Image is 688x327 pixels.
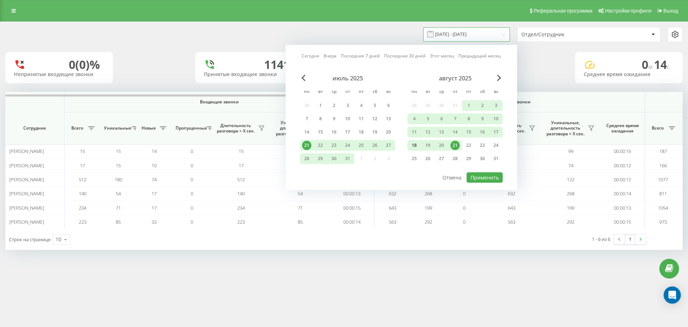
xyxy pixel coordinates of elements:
[300,153,314,164] div: пн 28 июля 2025 г.
[115,176,122,183] span: 180
[152,219,157,225] span: 33
[327,100,341,111] div: ср 2 июля 2025 г.
[521,32,607,38] div: Отдел/Сотрудник
[300,127,314,137] div: пн 14 июля 2025 г.
[464,154,473,163] div: 29
[659,162,667,169] span: 166
[152,162,157,169] span: 10
[464,114,473,123] div: 8
[354,100,368,111] div: пт 4 июля 2025 г.
[343,114,352,123] div: 10
[9,162,44,169] span: [PERSON_NAME]
[9,148,44,154] span: [PERSON_NAME]
[368,100,382,111] div: сб 5 июля 2025 г.
[239,148,244,154] span: 15
[354,140,368,151] div: пт 25 июля 2025 г.
[600,173,645,187] td: 00:00:12
[327,127,341,137] div: ср 16 июля 2025 г.
[534,8,592,14] span: Реферальная программа
[464,141,473,150] div: 22
[302,52,319,59] a: Сегодня
[410,114,419,123] div: 4
[407,140,421,151] div: пн 18 авг. 2025 г.
[191,190,193,197] span: 0
[116,162,121,169] span: 15
[9,219,44,225] span: [PERSON_NAME]
[152,205,157,211] span: 17
[435,140,448,151] div: ср 20 авг. 2025 г.
[79,176,86,183] span: 512
[341,140,354,151] div: чт 24 июля 2025 г.
[316,114,325,123] div: 8
[421,140,435,151] div: вт 19 авг. 2025 г.
[237,190,245,197] span: 140
[314,140,327,151] div: вт 22 июля 2025 г.
[659,219,667,225] span: 973
[382,100,395,111] div: вс 6 июля 2025 г.
[407,75,503,82] div: август 2025
[152,176,157,183] span: 74
[425,219,432,225] span: 292
[368,113,382,124] div: сб 12 июля 2025 г.
[298,219,303,225] span: 85
[237,219,245,225] span: 223
[478,127,487,137] div: 16
[476,113,489,124] div: сб 9 авг. 2025 г.
[341,100,354,111] div: чт 3 июля 2025 г.
[330,215,374,229] td: 00:00:14
[383,87,394,98] abbr: воскресенье
[467,172,503,183] button: Применить
[9,236,51,243] span: Строк на странице
[430,52,454,59] a: Этот месяц
[191,205,193,211] span: 0
[476,153,489,164] div: сб 30 авг. 2025 г.
[343,101,352,110] div: 3
[330,201,374,215] td: 00:00:15
[215,123,256,134] span: Длительность разговора > Х сек.
[476,140,489,151] div: сб 23 авг. 2025 г.
[463,205,465,211] span: 0
[423,127,433,137] div: 12
[448,113,462,124] div: чт 7 авг. 2025 г.
[384,127,393,137] div: 20
[600,158,645,172] td: 00:00:12
[421,127,435,137] div: вт 12 авг. 2025 г.
[191,176,193,183] span: 0
[314,113,327,124] div: вт 8 июля 2025 г.
[425,205,432,211] span: 199
[264,58,290,71] div: 1141
[659,148,667,154] span: 187
[79,219,86,225] span: 223
[476,127,489,137] div: сб 16 авг. 2025 г.
[302,141,311,150] div: 21
[462,127,476,137] div: пт 15 авг. 2025 г.
[116,148,121,154] span: 15
[69,58,100,71] div: 0 (0)%
[68,125,86,131] span: Всего
[450,127,460,137] div: 14
[315,87,326,98] abbr: вторник
[425,190,432,197] span: 268
[491,154,501,163] div: 31
[450,114,460,123] div: 7
[341,127,354,137] div: чт 17 июля 2025 г.
[140,125,158,131] span: Новые
[300,75,395,82] div: июль 2025
[237,176,245,183] span: 512
[605,8,651,14] span: Настройки профиля
[329,87,339,98] abbr: среда
[491,141,501,150] div: 24
[448,127,462,137] div: чт 14 авг. 2025 г.
[274,120,315,137] span: Уникальные, длительность разговора > Х сек.
[437,141,446,150] div: 20
[116,219,121,225] span: 85
[464,101,473,110] div: 1
[316,127,325,137] div: 15
[343,127,352,137] div: 17
[314,153,327,164] div: вт 29 июля 2025 г.
[341,153,354,164] div: чт 31 июля 2025 г.
[600,215,645,229] td: 00:00:15
[462,100,476,111] div: пт 1 авг. 2025 г.
[368,127,382,137] div: сб 19 июля 2025 г.
[407,113,421,124] div: пн 4 авг. 2025 г.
